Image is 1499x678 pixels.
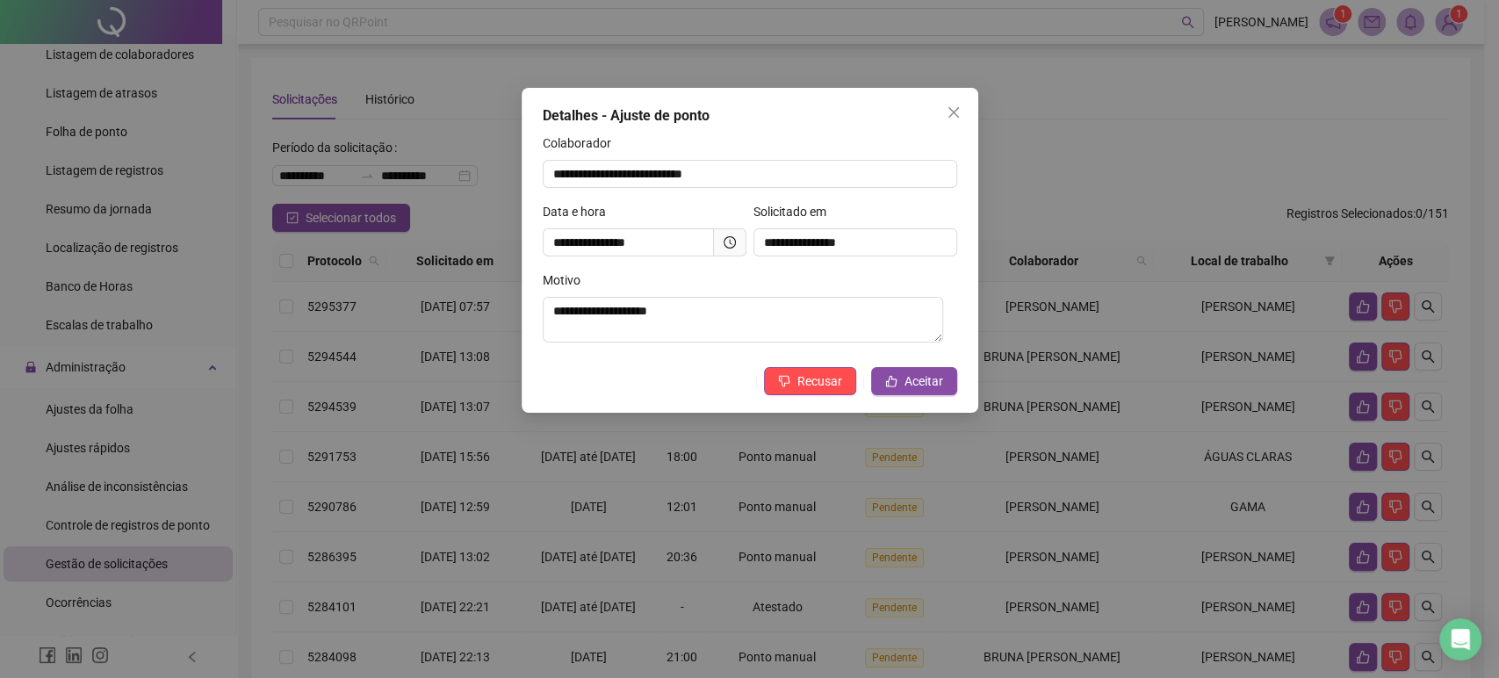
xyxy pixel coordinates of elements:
[947,105,961,119] span: close
[778,375,790,387] span: dislike
[940,98,968,126] button: Close
[724,236,736,249] span: clock-circle
[543,202,617,221] label: Data e hora
[543,270,592,290] label: Motivo
[543,105,957,126] div: Detalhes - Ajuste de ponto
[871,367,957,395] button: Aceitar
[797,371,842,391] span: Recusar
[885,375,897,387] span: like
[543,133,623,153] label: Colaborador
[764,367,856,395] button: Recusar
[753,202,838,221] label: Solicitado em
[1439,618,1481,660] div: Open Intercom Messenger
[904,371,943,391] span: Aceitar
